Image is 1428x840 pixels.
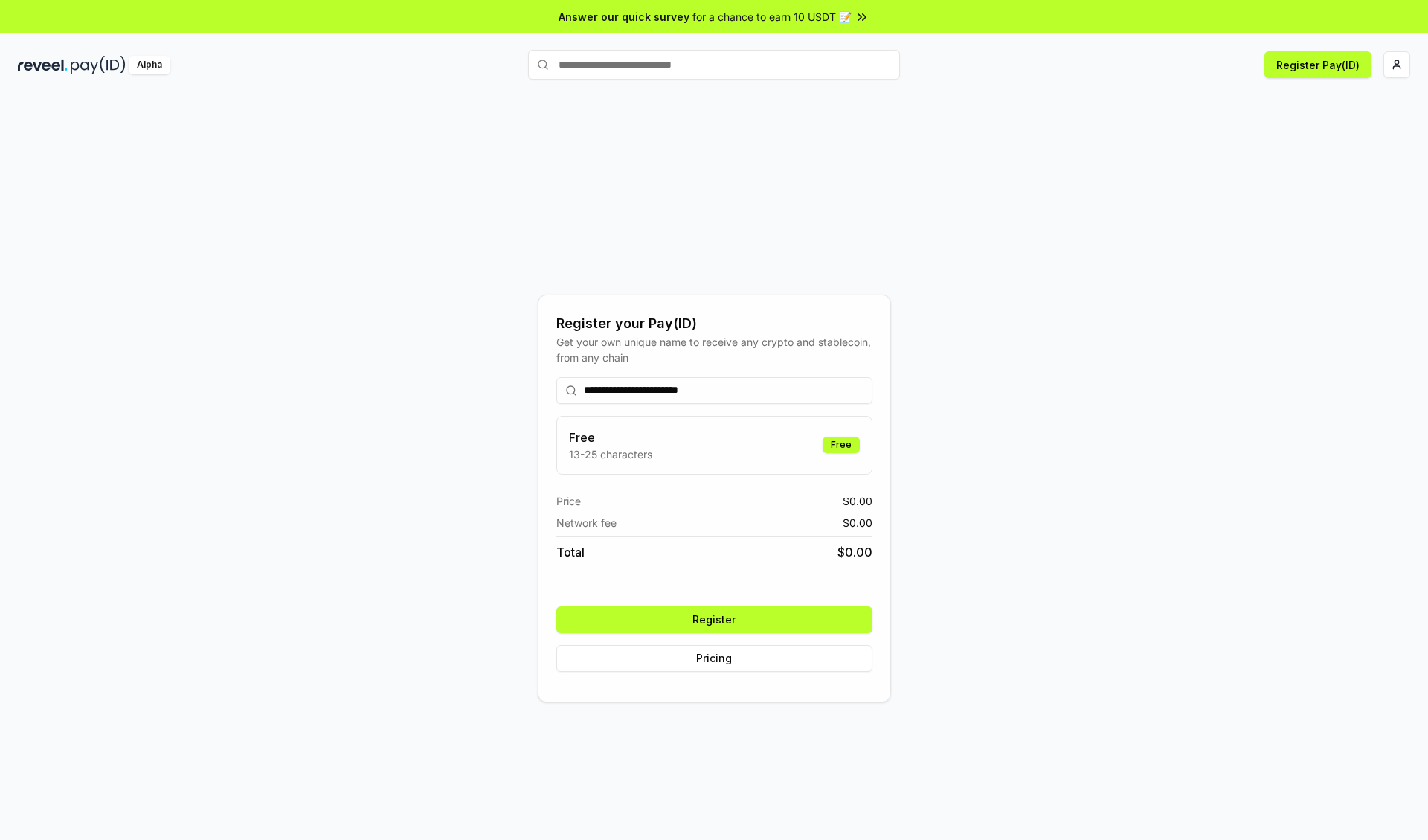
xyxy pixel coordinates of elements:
[559,9,689,25] span: Answer our quick survey
[837,543,872,561] span: $ 0.00
[129,56,170,74] div: Alpha
[556,515,617,530] span: Network fee
[18,56,68,74] img: reveel_dark
[1264,51,1371,78] button: Register Pay(ID)
[556,334,872,365] div: Get your own unique name to receive any crypto and stablecoin, from any chain
[569,446,652,462] p: 13-25 characters
[556,493,581,509] span: Price
[556,606,872,633] button: Register
[569,429,652,446] h3: Free
[556,543,585,561] span: Total
[823,437,860,453] div: Free
[843,515,872,530] span: $ 0.00
[556,645,872,672] button: Pricing
[556,313,872,334] div: Register your Pay(ID)
[692,9,852,25] span: for a chance to earn 10 USDT 📝
[843,493,872,509] span: $ 0.00
[71,56,126,74] img: pay_id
